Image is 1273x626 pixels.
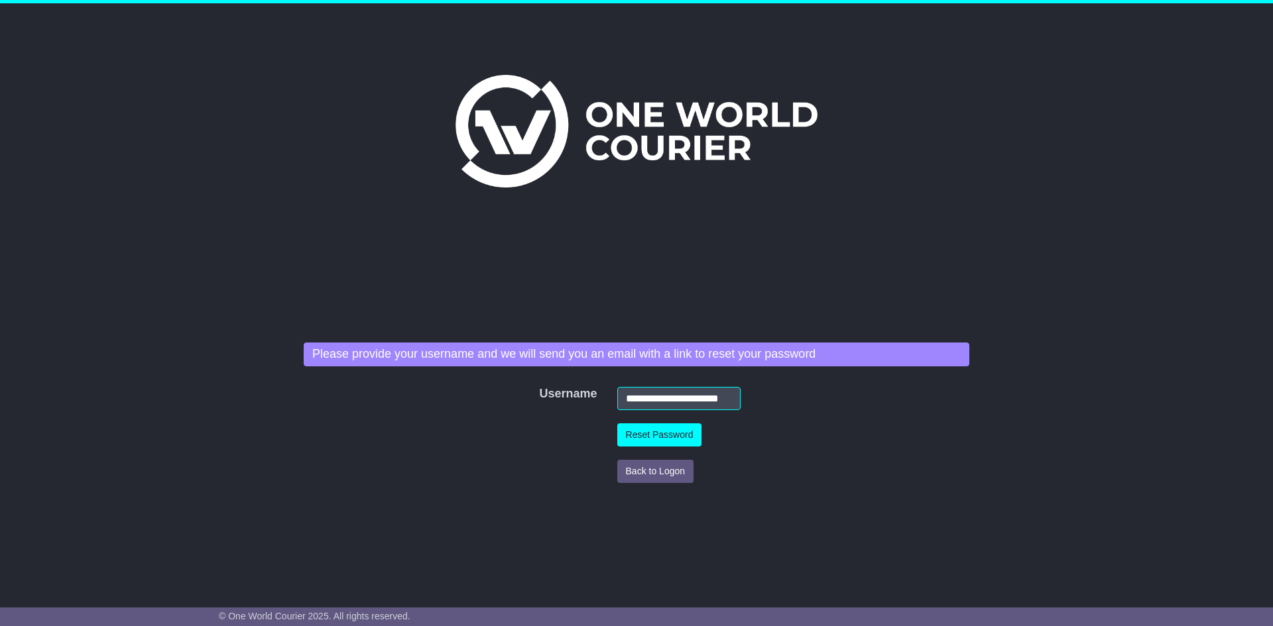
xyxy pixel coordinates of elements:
[617,460,694,483] button: Back to Logon
[455,75,818,187] img: One World
[532,387,550,401] label: Username
[219,611,410,621] span: © One World Courier 2025. All rights reserved.
[304,342,969,366] div: Please provide your username and we will send you an email with a link to reset your password
[617,423,702,446] button: Reset Password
